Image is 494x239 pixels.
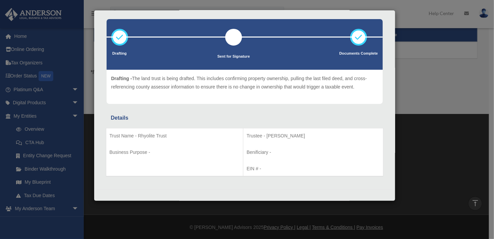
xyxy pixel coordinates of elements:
span: Drafting - [111,76,132,81]
p: The land trust is being drafted. This includes confirming property ownership, pulling the last fi... [111,74,378,91]
p: EIN # - [247,165,380,173]
p: Trustee - [PERSON_NAME] [247,132,380,140]
p: Trust Name - Rhyolite Trust [110,132,240,140]
p: Sent for Signature [218,53,250,60]
p: Drafting [111,50,128,57]
p: Documents Complete [339,50,378,57]
p: Business Purpose - [110,148,240,157]
div: Details [111,113,378,123]
p: Benificiary - [247,148,380,157]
